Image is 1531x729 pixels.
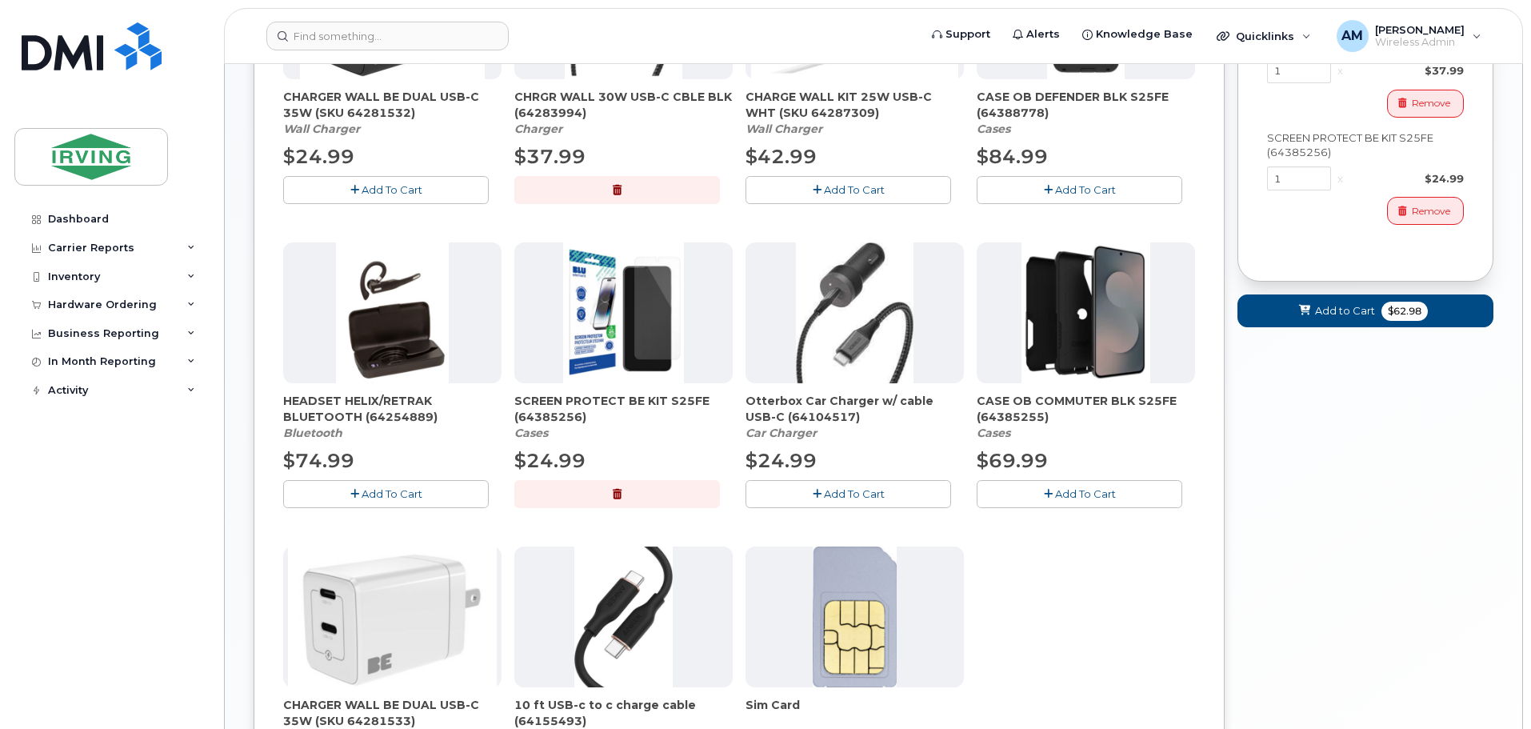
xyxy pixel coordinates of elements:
[1021,242,1150,383] img: image-20250915-161557.png
[824,487,885,500] span: Add To Cart
[1331,63,1349,78] div: x
[1096,26,1193,42] span: Knowledge Base
[514,426,548,440] em: Cases
[336,242,450,383] img: download.png
[746,393,964,441] div: Otterbox Car Charger w/ cable USB-C (64104517)
[1315,303,1375,318] span: Add to Cart
[1387,90,1464,118] button: Remove
[1331,171,1349,186] div: x
[283,122,360,136] em: Wall Charger
[1236,30,1294,42] span: Quicklinks
[746,449,817,472] span: $24.99
[824,183,885,196] span: Add To Cart
[746,697,964,729] span: Sim Card
[574,547,674,687] img: ACCUS210715h8yE8.jpg
[283,393,502,441] div: HEADSET HELIX/RETRAK BLUETOOTH (64254889)
[796,242,913,383] img: download.jpg
[977,480,1182,508] button: Add To Cart
[1412,96,1450,110] span: Remove
[746,393,964,425] span: Otterbox Car Charger w/ cable USB-C (64104517)
[977,89,1195,121] span: CASE OB DEFENDER BLK S25FE (64388778)
[1412,204,1450,218] span: Remove
[514,145,586,168] span: $37.99
[514,449,586,472] span: $24.99
[1055,183,1116,196] span: Add To Cart
[921,18,1001,50] a: Support
[813,547,897,687] img: multisim.png
[746,426,817,440] em: Car Charger
[283,89,502,121] span: CHARGER WALL BE DUAL USB-C 35W (SKU 64281532)
[283,697,502,729] span: CHARGER WALL BE DUAL USB-C 35W (SKU 64281533)
[283,426,342,440] em: Bluetooth
[977,449,1048,472] span: $69.99
[1325,20,1493,52] div: Ashfaq Mehnaz
[514,122,562,136] em: Charger
[1341,26,1363,46] span: AM
[266,22,509,50] input: Find something...
[1071,18,1204,50] a: Knowledge Base
[945,26,990,42] span: Support
[514,393,733,441] div: SCREEN PROTECT BE KIT S25FE (64385256)
[1381,302,1428,321] span: $62.98
[514,393,733,425] span: SCREEN PROTECT BE KIT S25FE (64385256)
[514,89,733,137] div: CHRGR WALL 30W USB-C CBLE BLK (64283994)
[283,145,354,168] span: $24.99
[514,697,733,729] span: 10 ft USB-c to c charge cable (64155493)
[1387,197,1464,225] button: Remove
[977,145,1048,168] span: $84.99
[1026,26,1060,42] span: Alerts
[288,547,498,687] img: BE.png
[1375,23,1465,36] span: [PERSON_NAME]
[1267,130,1464,160] div: SCREEN PROTECT BE KIT S25FE (64385256)
[283,480,489,508] button: Add To Cart
[1205,20,1322,52] div: Quicklinks
[746,89,964,121] span: CHARGE WALL KIT 25W USB-C WHT (SKU 64287309)
[1055,487,1116,500] span: Add To Cart
[283,449,354,472] span: $74.99
[977,89,1195,137] div: CASE OB DEFENDER BLK S25FE (64388778)
[283,393,502,425] span: HEADSET HELIX/RETRAK BLUETOOTH (64254889)
[283,89,502,137] div: CHARGER WALL BE DUAL USB-C 35W (SKU 64281532)
[1375,36,1465,49] span: Wireless Admin
[746,480,951,508] button: Add To Cart
[977,122,1010,136] em: Cases
[1237,294,1493,327] button: Add to Cart $62.98
[977,176,1182,204] button: Add To Cart
[362,487,422,500] span: Add To Cart
[746,89,964,137] div: CHARGE WALL KIT 25W USB-C WHT (SKU 64287309)
[1001,18,1071,50] a: Alerts
[514,89,733,121] span: CHRGR WALL 30W USB-C CBLE BLK (64283994)
[746,145,817,168] span: $42.99
[977,393,1195,441] div: CASE OB COMMUTER BLK S25FE (64385255)
[1349,171,1464,186] div: $24.99
[1349,63,1464,78] div: $37.99
[977,393,1195,425] span: CASE OB COMMUTER BLK S25FE (64385255)
[746,122,822,136] em: Wall Charger
[746,176,951,204] button: Add To Cart
[362,183,422,196] span: Add To Cart
[977,426,1010,440] em: Cases
[283,176,489,204] button: Add To Cart
[563,242,685,383] img: image-20250915-161621.png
